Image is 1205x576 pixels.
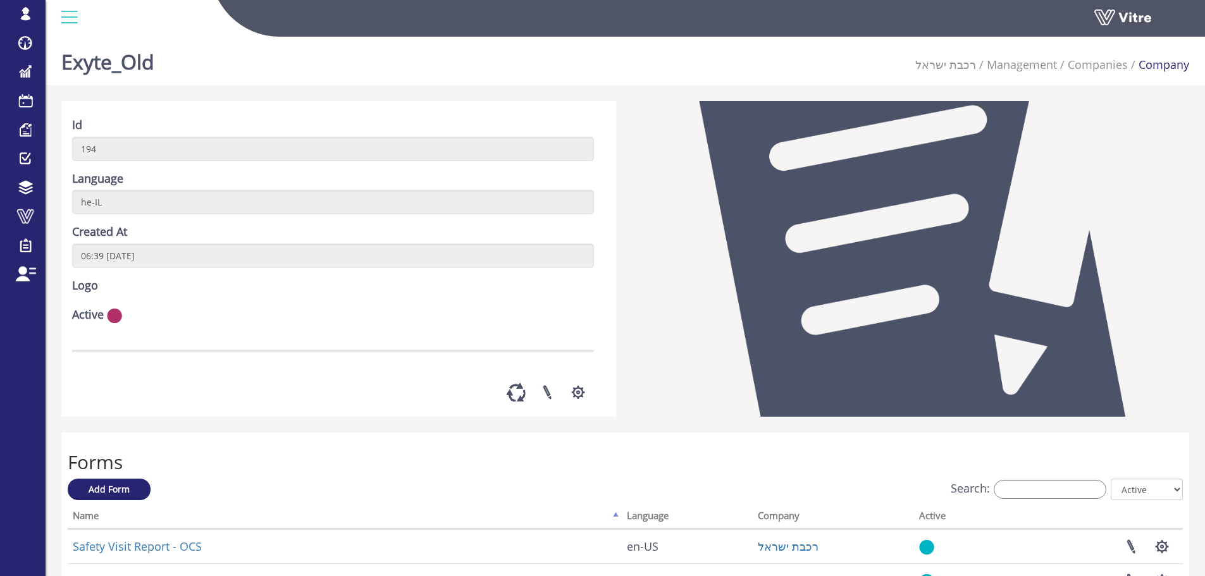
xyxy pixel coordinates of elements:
[976,57,1057,73] li: Management
[753,506,915,530] th: Company
[72,171,123,187] label: Language
[68,451,1183,472] h2: Forms
[89,483,130,495] span: Add Form
[72,117,82,133] label: Id
[72,307,104,323] label: Active
[68,479,151,500] a: Add Form
[68,506,622,530] th: Name: activate to sort column descending
[1128,57,1189,73] li: Company
[914,506,1004,530] th: Active
[951,480,1106,499] label: Search:
[72,224,127,240] label: Created At
[1068,57,1128,72] a: Companies
[73,539,202,554] a: Safety Visit Report - OCS
[994,480,1106,499] input: Search:
[758,539,819,554] a: רכבת ישראל
[915,57,976,72] a: רכבת ישראל
[919,539,934,555] img: yes
[72,278,98,294] label: Logo
[622,506,753,530] th: Language
[61,32,154,85] h1: Exyte_Old
[622,529,753,563] td: en-US
[107,308,122,324] img: no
